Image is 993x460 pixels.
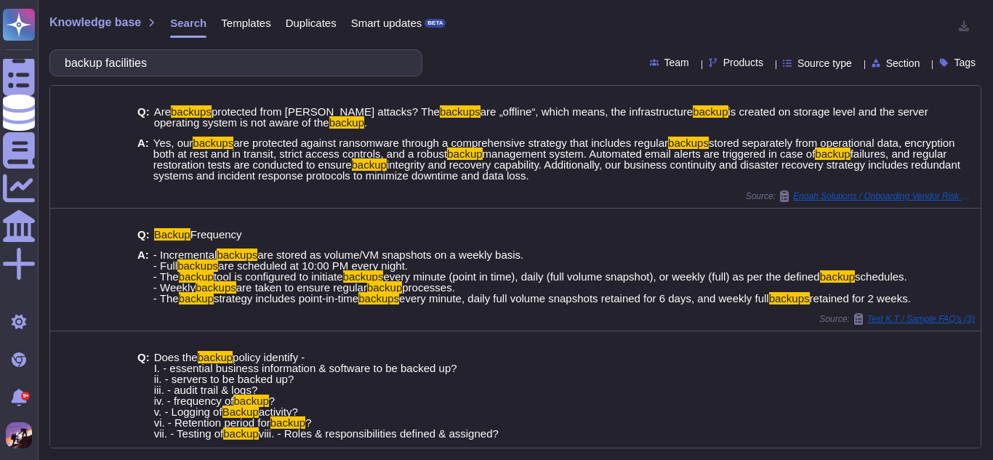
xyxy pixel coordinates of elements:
[351,17,422,28] span: Smart updates
[217,249,257,261] mark: backups
[797,58,852,68] span: Source type
[153,137,193,149] span: Yes, our
[793,192,975,201] span: Enoah Solutions / Onboarding Vendor Risk Assessment
[233,137,668,149] span: are protected against ransomware through a comprehensive strategy that includes regular
[886,58,920,68] span: Section
[3,419,42,451] button: user
[212,105,440,118] span: protected from [PERSON_NAME] attacks? The
[425,19,446,28] div: BETA
[154,351,198,363] span: Does the
[153,158,960,182] span: integrity and recovery capability. Additionally, our business continuity and disaster recovery st...
[746,190,975,202] span: Source:
[352,158,387,171] mark: backup
[259,427,499,440] span: viii. - Roles & responsibilities defined & assigned?
[6,422,32,448] img: user
[154,351,457,407] span: policy identify - I. - essential business information & software to be backed up? ii. - servers t...
[447,148,482,160] mark: backup
[177,259,218,272] mark: backups
[867,315,975,323] span: Test K.T / Sample FAQ's (3)
[179,292,214,304] mark: backup
[214,270,343,283] span: tool is configured to initiate
[483,148,816,160] span: management system. Automated email alerts are triggered in case of
[190,228,242,241] span: Frequency
[815,148,850,160] mark: backup
[170,17,206,28] span: Search
[440,105,481,118] mark: backups
[179,270,214,283] mark: backup
[343,270,384,283] mark: backups
[193,137,233,149] mark: backups
[57,50,407,76] input: Search a question or template...
[171,105,212,118] mark: backups
[221,17,270,28] span: Templates
[154,105,171,118] span: Are
[153,249,523,272] span: are stored as volume/VM snapshots on a weekly basis. - Full
[223,427,258,440] mark: backup
[233,395,268,407] mark: backup
[954,57,976,68] span: Tags
[364,116,367,129] span: .
[481,105,693,118] span: are „offline“, which means, the infrastructure
[198,351,233,363] mark: backup
[819,313,975,325] span: Source:
[154,228,190,241] mark: Backup
[723,57,763,68] span: Products
[769,292,810,304] mark: backups
[21,392,30,400] div: 9+
[668,137,709,149] mark: backups
[137,229,150,240] b: Q:
[693,105,728,118] mark: backup
[154,416,312,440] span: ? vii. - Testing of
[137,137,149,181] b: A:
[358,292,399,304] mark: backups
[153,270,907,294] span: schedules. - Weekly
[222,405,259,418] mark: Backup
[367,281,402,294] mark: backup
[154,105,928,129] span: is created on storage level and the server operating system is not aware of the
[153,137,955,160] span: stored separately from operational data, encryption both at rest and in transit, strict access co...
[153,259,408,283] span: are scheduled at 10:00 PM every night. - The
[137,352,150,439] b: Q:
[236,281,367,294] span: are taken to ensure regular
[137,106,150,128] b: Q:
[214,292,358,304] span: strategy includes point-in-time
[383,270,819,283] span: every minute (point in time), daily (full volume snapshot), or weekly (full) as per the defined
[49,17,141,28] span: Knowledge base
[399,292,769,304] span: every minute, daily full volume snapshots retained for 6 days, and weekly full
[153,281,455,304] span: processes. - The
[137,249,149,304] b: A:
[270,416,305,429] mark: backup
[154,395,276,418] span: ? v. - Logging of
[664,57,689,68] span: Team
[820,270,855,283] mark: backup
[196,281,236,294] mark: backups
[154,405,298,429] span: activity? vi. - Retention period for
[153,148,946,171] span: failures, and regular restoration tests are conducted to ensure
[286,17,337,28] span: Duplicates
[810,292,911,304] span: retained for 2 weeks.
[329,116,364,129] mark: backup
[153,249,217,261] span: - Incremental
